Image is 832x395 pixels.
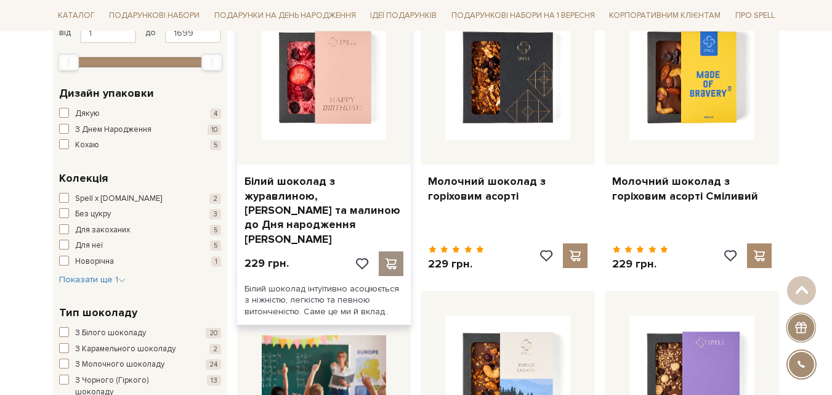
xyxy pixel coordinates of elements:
[210,240,221,251] span: 5
[59,139,221,152] button: Кохаю 5
[612,174,772,203] a: Молочний шоколад з горіховим асорті Сміливий
[104,6,204,25] a: Подарункові набори
[59,124,221,136] button: З Днем Народження 10
[75,108,100,120] span: Дякую
[75,359,164,371] span: З Молочного шоколаду
[604,5,725,26] a: Корпоративним клієнтам
[59,208,221,221] button: Без цукру 3
[80,22,136,43] input: Ціна
[209,344,221,354] span: 2
[428,174,588,203] a: Молочний шоколад з горіховим асорті
[208,124,221,135] span: 10
[209,193,221,204] span: 2
[53,6,100,25] a: Каталог
[145,27,156,38] span: до
[210,108,221,119] span: 4
[201,54,222,71] div: Max
[210,140,221,150] span: 5
[75,224,130,237] span: Для закоханих
[446,5,600,26] a: Подарункові набори на 1 Вересня
[58,54,79,71] div: Min
[75,343,176,356] span: З Карамельного шоколаду
[59,256,221,268] button: Новорічна 1
[75,124,151,136] span: З Днем Народження
[59,240,221,252] button: Для неї 5
[210,225,221,235] span: 5
[59,304,137,321] span: Тип шоколаду
[59,274,126,286] button: Показати ще 1
[59,224,221,237] button: Для закоханих 5
[75,327,146,340] span: З Білого шоколаду
[59,327,221,340] button: З Білого шоколаду 20
[206,359,221,370] span: 24
[59,359,221,371] button: З Молочного шоколаду 24
[59,274,126,285] span: Показати ще 1
[59,108,221,120] button: Дякую 4
[59,343,221,356] button: З Карамельного шоколаду 2
[612,257,668,271] p: 229 грн.
[730,6,780,25] a: Про Spell
[211,256,221,267] span: 1
[207,375,221,386] span: 13
[209,209,221,219] span: 3
[244,174,404,246] a: Білий шоколад з журавлиною, [PERSON_NAME] та малиною до Дня народження [PERSON_NAME]
[428,257,484,271] p: 229 грн.
[209,6,361,25] a: Подарунки на День народження
[75,193,162,205] span: Spell x [DOMAIN_NAME]
[59,27,71,38] span: від
[75,139,99,152] span: Кохаю
[237,276,411,325] div: Білий шоколад інтуїтивно асоціюється з ніжністю, легкістю та певною витонченістю. Саме це ми й вк...
[244,256,289,271] p: 229 грн.
[59,193,221,205] button: Spell x [DOMAIN_NAME] 2
[75,208,111,221] span: Без цукру
[59,170,108,187] span: Колекція
[75,240,103,252] span: Для неї
[59,85,154,102] span: Дизайн упаковки
[365,6,442,25] a: Ідеї подарунків
[206,328,221,338] span: 20
[75,256,114,268] span: Новорічна
[165,22,221,43] input: Ціна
